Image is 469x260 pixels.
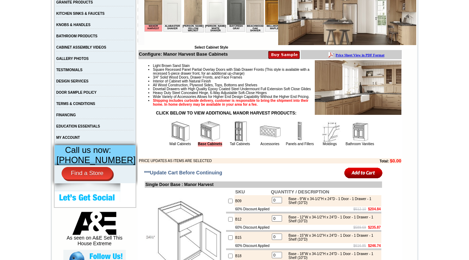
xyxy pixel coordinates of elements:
[56,155,136,165] span: [PHONE_NUMBER]
[153,91,267,95] span: Heavy Duty Steel Concealed Hinge, 6-Way Adjustable Soft-Close Hinges
[56,113,76,117] a: FINANCING
[235,189,245,194] b: SKU
[56,102,95,106] a: TERMS & CONDITIONS
[63,212,126,250] div: As seen on A&E Sell This House Extreme
[8,3,57,7] b: Price Sheet View in PDF Format
[234,206,270,212] td: 60% Discount Applied
[349,121,370,142] img: Bathroom Vanities
[234,232,270,243] td: B15
[390,158,401,163] b: $0.00
[153,79,211,83] span: Interior of Cabinet with Natural Finish
[56,12,105,16] a: KITCHEN SINKS & FAUCETS
[169,142,191,146] a: Wall Cabinets
[56,124,100,128] a: EDUCATION ESSENTIALS
[139,51,228,57] b: Configure: Manor Harvest Base Cabinets
[1,2,7,7] img: pdf.png
[368,207,381,211] b: $204.84
[56,79,89,83] a: DESIGN SERVICES
[230,142,250,146] a: Tall Cabinets
[285,234,380,241] div: Base - 15"W x 34-1/2"H x 24"D - 1 Door - 1 Drawer - 1 Shelf (10"D)
[156,111,296,116] strong: CLICK BELOW TO VIEW ADDITIONAL MANOR HARVEST PRODUCTS:
[56,68,82,72] a: TESTIMONIALS
[62,167,113,180] a: Find a Store
[200,121,221,142] img: Base Cabinets
[153,95,309,99] span: Wide Variety of Accessories Allows for Higher End Design Capability Without the Higher End Pricing.
[271,189,329,194] b: QUANTITY / DESCRIPTION
[368,244,381,248] b: $246.74
[144,170,222,175] span: ***Update Cart Before Continuing
[261,142,280,146] a: Accessories
[56,136,80,140] a: MY ACCOUNT
[194,45,228,49] b: Select Cabinet Style
[56,57,89,61] a: GALLERY PHOTOS
[234,243,270,248] td: 60% Discount Applied
[153,64,190,68] span: Light Brown Sand Stain
[145,181,382,188] td: Single Door Base : Manor Harvest
[354,244,366,248] s: $616.85
[65,145,111,155] span: Call us now:
[234,195,270,206] td: B09
[56,34,98,38] a: BATHROOM PRODUCTS
[170,121,191,142] img: Wall Cabinets
[285,197,380,205] div: Base - 9"W x 34-1/2"H x 24"D - 1 Door - 1 Drawer - 1 Shelf (10"D)
[121,32,139,39] td: Bellmonte Maple
[354,207,366,211] s: $512.10
[153,99,308,106] strong: Shipping includes curbside delivery, customer is responsible to bring the shipment into their hom...
[56,0,93,4] a: GRANITE PRODUCTS
[380,159,389,163] b: Total:
[289,121,311,142] img: Panels and Fillers
[344,167,383,179] input: Add to Cart
[354,225,366,229] s: $589.69
[230,121,251,142] img: Tall Cabinets
[56,91,96,94] a: DOOR SAMPLE POLICY
[286,142,314,146] a: Panels and Fillers
[319,121,340,142] img: Moldings
[139,158,341,163] td: PRICE UPDATES AS ITEMS ARE SELECTED
[315,60,401,115] img: Product Image
[153,68,309,75] span: Square Recessed Panel Partial Overlay Doors with Slab Drawer Fronts (This style is available with...
[323,142,337,146] a: Moldings
[346,142,374,146] a: Bathroom Vanities
[234,225,270,230] td: 60% Discount Applied
[285,215,380,223] div: Base - 12"W x 34-1/2"H x 24"D - 1 Door - 1 Drawer - 1 Shelf (10"D)
[8,1,57,7] a: Price Sheet View in PDF Format
[153,87,311,91] span: Dovetail Drawers with High Quality Epoxy Coated Steel Undermount Full Extension Soft Close Glides
[56,45,106,49] a: CABINET ASSEMBLY VIDEOS
[259,121,281,142] img: Accessories
[198,142,222,147] a: Base Cabinets
[153,83,257,87] span: All Wood Construction, Plywood Sides, Tops, Bottoms and Shelves
[234,213,270,225] td: B12
[56,23,90,27] a: KNOBS & HANDLES
[153,75,242,79] span: 3/4" Solid Wood Doors, Drawer Fronts, and Face Frames
[368,225,381,229] b: $235.87
[285,252,380,260] div: Base - 18"W x 34-1/2"H x 24"D - 1 Door - 1 Drawer - 1 Shelf (10"D)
